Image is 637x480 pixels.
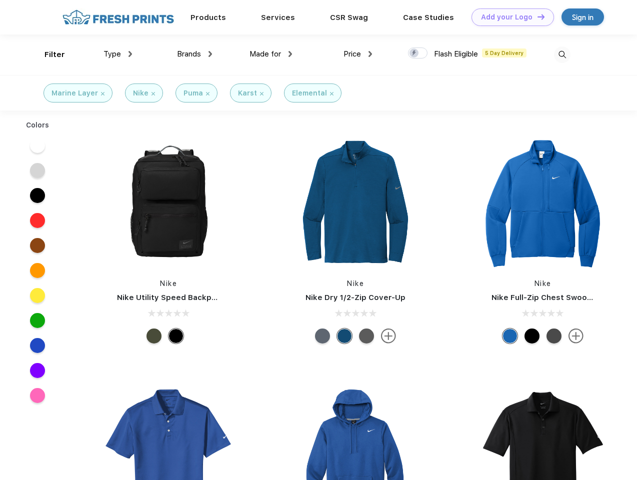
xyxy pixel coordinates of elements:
div: Karst [238,88,257,98]
img: desktop_search.svg [554,46,570,63]
span: Type [103,49,121,58]
a: Nike [347,279,364,287]
a: Products [190,13,226,22]
a: Nike [160,279,177,287]
div: Gym Blue [337,328,352,343]
a: CSR Swag [330,13,368,22]
img: more.svg [381,328,396,343]
img: func=resize&h=266 [102,135,235,268]
img: dropdown.png [128,51,132,57]
img: fo%20logo%202.webp [59,8,177,26]
div: Anthracite [546,328,561,343]
div: Add your Logo [481,13,532,21]
div: Black [524,328,539,343]
a: Nike Full-Zip Chest Swoosh Jacket [491,293,624,302]
img: filter_cancel.svg [151,92,155,95]
img: func=resize&h=266 [476,135,609,268]
span: Made for [249,49,281,58]
a: Nike Dry 1/2-Zip Cover-Up [305,293,405,302]
div: Filter [44,49,65,60]
a: Nike [534,279,551,287]
img: filter_cancel.svg [101,92,104,95]
span: Price [343,49,361,58]
span: Flash Eligible [434,49,478,58]
div: Cargo Khaki [146,328,161,343]
span: Brands [177,49,201,58]
div: Colors [18,120,57,130]
div: Black Heather [359,328,374,343]
div: Royal [502,328,517,343]
img: dropdown.png [288,51,292,57]
div: Sign in [572,11,593,23]
span: 5 Day Delivery [482,48,526,57]
img: filter_cancel.svg [260,92,263,95]
a: Sign in [561,8,604,25]
div: Black [168,328,183,343]
div: Elemental [292,88,327,98]
img: filter_cancel.svg [330,92,333,95]
div: Puma [183,88,203,98]
div: Marine Layer [51,88,98,98]
a: Nike Utility Speed Backpack [117,293,225,302]
div: Navy Heather [315,328,330,343]
img: dropdown.png [368,51,372,57]
img: more.svg [568,328,583,343]
img: func=resize&h=266 [289,135,422,268]
img: DT [537,14,544,19]
img: filter_cancel.svg [206,92,209,95]
img: dropdown.png [208,51,212,57]
a: Services [261,13,295,22]
div: Nike [133,88,148,98]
